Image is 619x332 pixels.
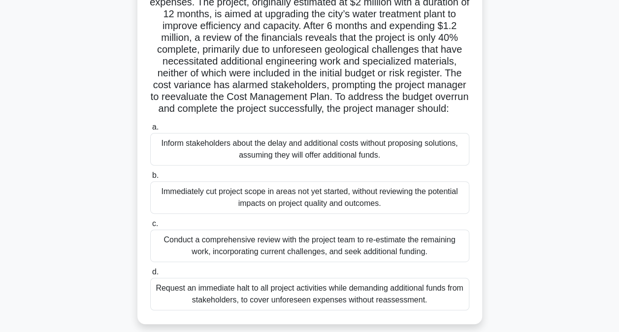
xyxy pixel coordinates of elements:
div: Request an immediate halt to all project activities while demanding additional funds from stakeho... [150,278,469,310]
span: b. [152,171,159,179]
div: Conduct a comprehensive review with the project team to re-estimate the remaining work, incorpora... [150,230,469,262]
div: Inform stakeholders about the delay and additional costs without proposing solutions, assuming th... [150,133,469,166]
div: Immediately cut project scope in areas not yet started, without reviewing the potential impacts o... [150,181,469,214]
span: a. [152,123,159,131]
span: c. [152,219,158,228]
span: d. [152,267,159,276]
